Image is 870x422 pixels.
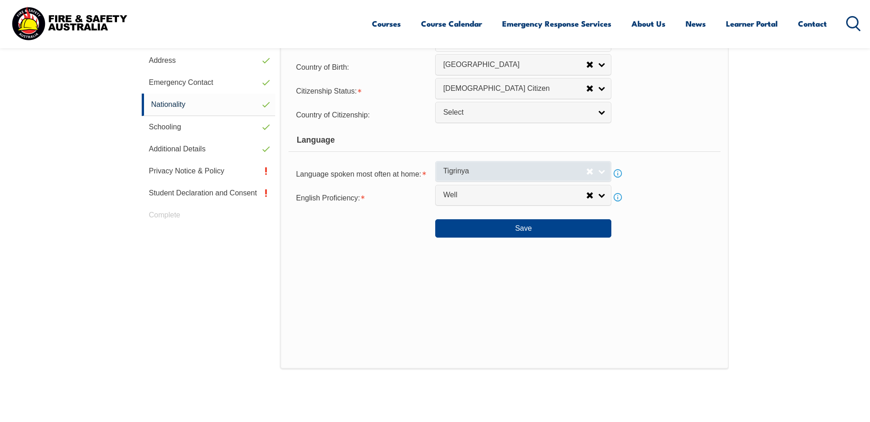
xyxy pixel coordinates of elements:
[288,164,435,183] div: Language spoken most often at home is required.
[142,94,276,116] a: Nationality
[142,182,276,204] a: Student Declaration and Consent
[798,11,827,36] a: Contact
[296,63,349,71] span: Country of Birth:
[443,190,586,200] span: Well
[443,108,592,117] span: Select
[611,167,624,180] a: Info
[296,194,360,202] span: English Proficiency:
[142,160,276,182] a: Privacy Notice & Policy
[443,84,586,94] span: [DEMOGRAPHIC_DATA] Citizen
[296,87,357,95] span: Citizenship Status:
[142,138,276,160] a: Additional Details
[632,11,665,36] a: About Us
[686,11,706,36] a: News
[421,11,482,36] a: Course Calendar
[443,60,586,70] span: [GEOGRAPHIC_DATA]
[372,11,401,36] a: Courses
[296,170,421,178] span: Language spoken most often at home:
[288,81,435,100] div: Citizenship Status is required.
[296,111,370,119] span: Country of Citizenship:
[288,129,720,152] div: Language
[142,50,276,72] a: Address
[435,219,611,238] button: Save
[288,188,435,206] div: English Proficiency is required.
[611,191,624,204] a: Info
[502,11,611,36] a: Emergency Response Services
[726,11,778,36] a: Learner Portal
[142,72,276,94] a: Emergency Contact
[142,116,276,138] a: Schooling
[443,167,586,176] span: Tigrinya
